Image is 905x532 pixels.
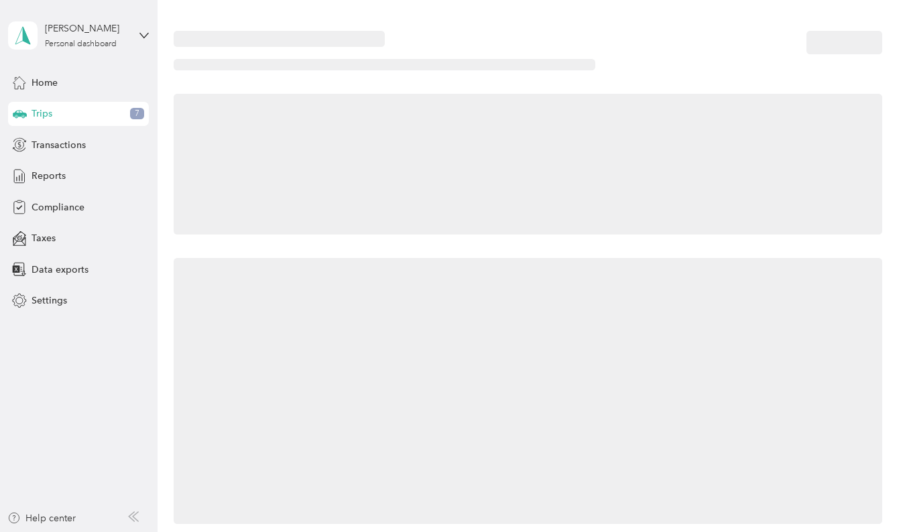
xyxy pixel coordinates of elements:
[32,169,66,183] span: Reports
[32,76,58,90] span: Home
[45,40,117,48] div: Personal dashboard
[45,21,129,36] div: [PERSON_NAME]
[32,231,56,245] span: Taxes
[32,107,52,121] span: Trips
[32,200,84,214] span: Compliance
[130,108,144,120] span: 7
[32,263,88,277] span: Data exports
[32,138,86,152] span: Transactions
[830,457,905,532] iframe: Everlance-gr Chat Button Frame
[32,293,67,308] span: Settings
[7,511,76,525] button: Help center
